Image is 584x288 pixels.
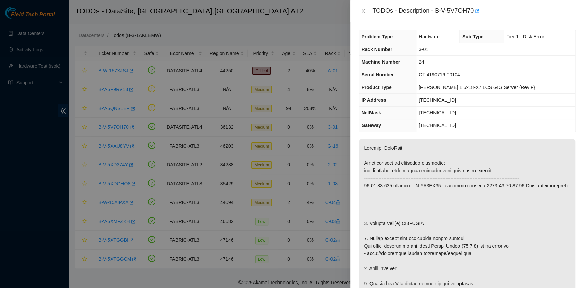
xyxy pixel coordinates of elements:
[361,97,386,103] span: IP Address
[419,123,456,128] span: [TECHNICAL_ID]
[419,59,424,65] span: 24
[361,34,393,39] span: Problem Type
[361,47,392,52] span: Rack Number
[506,34,544,39] span: Tier 1 - Disk Error
[359,8,368,14] button: Close
[419,97,456,103] span: [TECHNICAL_ID]
[419,85,535,90] span: [PERSON_NAME] 1.5x18-X7 LCS 64G Server {Rev F}
[419,47,428,52] span: 3-01
[361,72,394,77] span: Serial Number
[361,85,391,90] span: Product Type
[361,110,381,115] span: NetMask
[361,59,400,65] span: Machine Number
[419,110,456,115] span: [TECHNICAL_ID]
[361,8,366,14] span: close
[419,72,460,77] span: CT-4190716-00104
[419,34,440,39] span: Hardware
[361,123,381,128] span: Gateway
[372,5,576,16] div: TODOs - Description - B-V-5V7OH70
[462,34,483,39] span: Sub Type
